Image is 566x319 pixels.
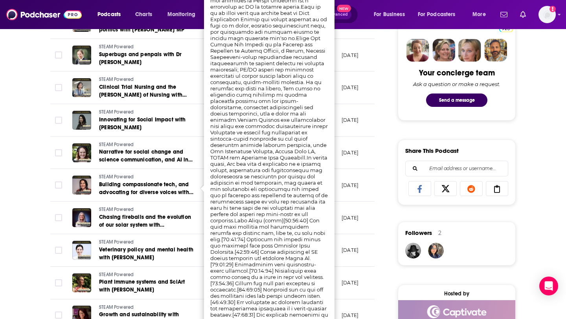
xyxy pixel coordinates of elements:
img: Podchaser - Follow, Share and Rate Podcasts [6,7,82,22]
a: Building compassionate tech, and advocating for diverse voices with [PERSON_NAME] [99,181,193,196]
a: STEAM Powered [99,304,193,311]
a: Show notifications dropdown [497,8,511,21]
span: STEAM Powered [99,109,134,115]
a: Clinical Trial Nursing and the [PERSON_NAME] of Nursing with [PERSON_NAME] [99,83,193,99]
a: STEAM Powered [99,206,193,213]
span: New [337,5,351,12]
span: STEAM Powered [99,272,134,277]
span: Toggle select row [55,51,62,59]
button: open menu [413,8,467,21]
span: STEAM Powered [99,174,134,180]
a: Share on X/Twitter [434,181,457,196]
a: Chasing fireballs and the evolution of our solar system with [PERSON_NAME] [99,213,193,229]
span: Charts [135,9,152,20]
img: Jon Profile [484,39,507,62]
div: Open Intercom Messenger [539,277,558,295]
p: [DATE] [342,182,358,189]
a: STEAM Powered [99,109,193,116]
a: Copy Link [486,181,509,196]
p: [DATE] [342,117,358,123]
span: STEAM Powered [99,44,134,49]
span: STEAM Powered [99,304,134,310]
button: Send a message [426,93,487,107]
div: 2 [438,229,441,236]
span: Toggle select row [55,312,62,319]
a: STEAM Powered [99,174,193,181]
a: Veterinary policy and mental health with [PERSON_NAME] [99,246,193,262]
span: Veterinary policy and mental health with [PERSON_NAME] [99,246,193,261]
button: open menu [467,8,496,21]
a: Narrative for social change and science communication, and AI in the creative process with [PERSO... [99,148,193,164]
a: STEAM Powered [99,44,193,51]
a: Charts [130,8,157,21]
div: Your concierge team [419,68,495,78]
span: STEAM Powered [99,207,134,212]
img: Barbara Profile [432,39,455,62]
img: Sydney Profile [406,39,429,62]
button: open menu [368,8,415,21]
span: STEAM Powered [99,239,134,245]
span: Toggle select row [55,117,62,124]
div: Search followers [405,161,508,176]
a: STEAM Powered [99,76,193,83]
span: Followers [405,229,432,236]
img: Jules Profile [458,39,481,62]
span: Toggle select row [55,279,62,286]
a: Share on Reddit [460,181,483,196]
p: [DATE] [342,279,358,286]
span: STEAM Powered [99,77,134,82]
input: Email address or username... [412,161,502,176]
span: Monitoring [167,9,195,20]
span: Plant immune systems and SciArt with [PERSON_NAME] [99,279,185,293]
span: Logged in as elliesachs09 [538,6,556,23]
p: [DATE] [342,84,358,91]
button: open menu [162,8,206,21]
h3: Share This Podcast [405,147,459,154]
p: [DATE] [342,312,358,319]
span: For Podcasters [418,9,456,20]
img: Podchaser Pro [499,26,513,32]
p: [DATE] [342,52,358,59]
span: Chasing fireballs and the evolution of our solar system with [PERSON_NAME] [99,214,191,236]
span: Building compassionate tech, and advocating for diverse voices with [PERSON_NAME] [99,181,193,203]
img: User Profile [538,6,556,23]
button: open menu [92,8,131,21]
img: itsmicheleong [428,243,444,258]
span: For Business [374,9,405,20]
div: Hosted by [398,290,515,297]
p: [DATE] [342,247,358,253]
span: Toggle select row [55,149,62,156]
a: Show notifications dropdown [517,8,529,21]
div: Ask a question or make a request. [413,81,500,87]
a: STEAM Powered [99,239,193,246]
span: Innovating for Social Impact with [PERSON_NAME] [99,116,186,131]
span: Toggle select row [55,247,62,254]
a: Superbugs and penpals with Dr [PERSON_NAME] [99,51,193,66]
span: Superbugs and penpals with Dr [PERSON_NAME] [99,51,182,66]
a: STEAM Powered [99,141,193,148]
p: [DATE] [342,149,358,156]
span: Toggle select row [55,181,62,189]
span: STEAM Powered [99,142,134,147]
a: Plant immune systems and SciArt with [PERSON_NAME] [99,278,193,294]
button: Show profile menu [538,6,556,23]
img: HistoryDetective [405,243,421,258]
span: Toggle select row [55,84,62,91]
a: Share on Facebook [408,181,431,196]
span: Toggle select row [55,214,62,221]
p: [DATE] [342,214,358,221]
a: STEAM Powered [99,271,193,279]
a: Innovating for Social Impact with [PERSON_NAME] [99,116,193,132]
span: Narrative for social change and science communication, and AI in the creative process with [PERSO... [99,148,193,179]
span: Podcasts [97,9,121,20]
span: Clinical Trial Nursing and the [PERSON_NAME] of Nursing with [PERSON_NAME] [99,84,187,106]
svg: Add a profile image [549,6,556,12]
span: More [472,9,486,20]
